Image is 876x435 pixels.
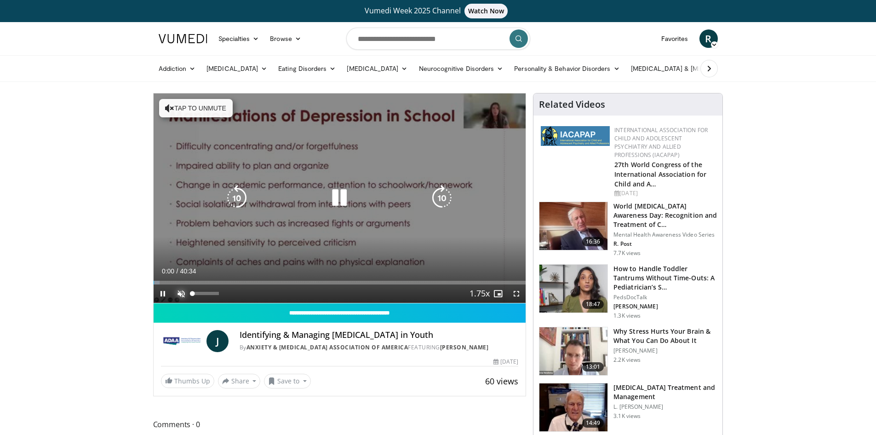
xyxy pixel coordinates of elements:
p: 7.7K views [613,249,641,257]
span: 14:49 [582,418,604,428]
img: Anxiety & Depression Association of America [161,330,203,352]
h3: How to Handle Toddler Tantrums Without Time-Outs: A Pediatrician’s S… [613,264,717,292]
p: L. [PERSON_NAME] [613,403,717,411]
a: Favorites [656,29,694,48]
p: [PERSON_NAME] [613,347,717,354]
img: 131aa231-63ed-40f9-bacb-73b8cf340afb.150x105_q85_crop-smart_upscale.jpg [539,383,607,431]
button: Share [218,374,261,389]
a: J [206,330,229,352]
p: 1.3K views [613,312,641,319]
a: Specialties [213,29,265,48]
img: 153729e0-faea-4f29-b75f-59bcd55f36ca.150x105_q85_crop-smart_upscale.jpg [539,327,607,375]
div: [DATE] [493,358,518,366]
h3: World [MEDICAL_DATA] Awareness Day: Recognition and Treatment of C… [613,202,717,229]
button: Pause [154,284,172,303]
a: [MEDICAL_DATA] [201,59,273,78]
img: 50ea502b-14b0-43c2-900c-1755f08e888a.150x105_q85_crop-smart_upscale.jpg [539,265,607,313]
h3: [MEDICAL_DATA] Treatment and Management [613,383,717,401]
div: Progress Bar [154,281,526,284]
p: PedsDocTalk [613,294,717,301]
span: Comments 0 [153,418,527,430]
a: 18:47 How to Handle Toddler Tantrums Without Time-Outs: A Pediatrician’s S… PedsDocTalk [PERSON_N... [539,264,717,319]
p: Mental Health Awareness Video Series [613,231,717,238]
span: 13:01 [582,362,604,371]
span: 18:47 [582,300,604,309]
a: 27th World Congress of the International Association for Child and A… [614,160,706,188]
span: / [177,267,178,275]
h3: Why Stress Hurts Your Brain & What You Can Do About It [613,327,717,345]
div: By FEATURING [240,343,518,352]
a: Eating Disorders [273,59,341,78]
div: [DATE] [614,189,715,197]
img: VuMedi Logo [159,34,207,43]
a: International Association for Child and Adolescent Psychiatry and Allied Professions (IACAPAP) [614,126,708,159]
a: [MEDICAL_DATA] & [MEDICAL_DATA] [625,59,757,78]
div: Volume Level [193,292,219,295]
a: Vumedi Week 2025 ChannelWatch Now [160,4,716,18]
button: Fullscreen [507,284,526,303]
span: 0:00 [162,267,174,275]
img: 2a9917ce-aac2-4f82-acde-720e532d7410.png.150x105_q85_autocrop_double_scale_upscale_version-0.2.png [541,126,610,146]
span: 60 views [485,376,518,387]
a: R [699,29,718,48]
a: 13:01 Why Stress Hurts Your Brain & What You Can Do About It [PERSON_NAME] 2.2K views [539,327,717,376]
span: 16:36 [582,237,604,246]
button: Enable picture-in-picture mode [489,284,507,303]
p: 2.2K views [613,356,641,364]
a: 16:36 World [MEDICAL_DATA] Awareness Day: Recognition and Treatment of C… Mental Health Awareness... [539,202,717,257]
p: 3.1K views [613,412,641,420]
a: Anxiety & [MEDICAL_DATA] Association of America [246,343,408,351]
span: Watch Now [464,4,508,18]
a: [PERSON_NAME] [440,343,489,351]
button: Playback Rate [470,284,489,303]
h4: Identifying & Managing [MEDICAL_DATA] in Youth [240,330,518,340]
input: Search topics, interventions [346,28,530,50]
p: [PERSON_NAME] [613,303,717,310]
a: [MEDICAL_DATA] [341,59,413,78]
span: 40:34 [180,267,196,275]
h4: Related Videos [539,99,605,110]
a: Thumbs Up [161,374,214,388]
button: Tap to unmute [159,99,233,117]
a: Neurocognitive Disorders [413,59,509,78]
a: Personality & Behavior Disorders [509,59,625,78]
a: 14:49 [MEDICAL_DATA] Treatment and Management L. [PERSON_NAME] 3.1K views [539,383,717,432]
img: dad9b3bb-f8af-4dab-abc0-c3e0a61b252e.150x105_q85_crop-smart_upscale.jpg [539,202,607,250]
video-js: Video Player [154,93,526,303]
p: R. Post [613,240,717,248]
button: Save to [264,374,311,389]
a: Addiction [153,59,201,78]
a: Browse [264,29,307,48]
button: Unmute [172,284,190,303]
